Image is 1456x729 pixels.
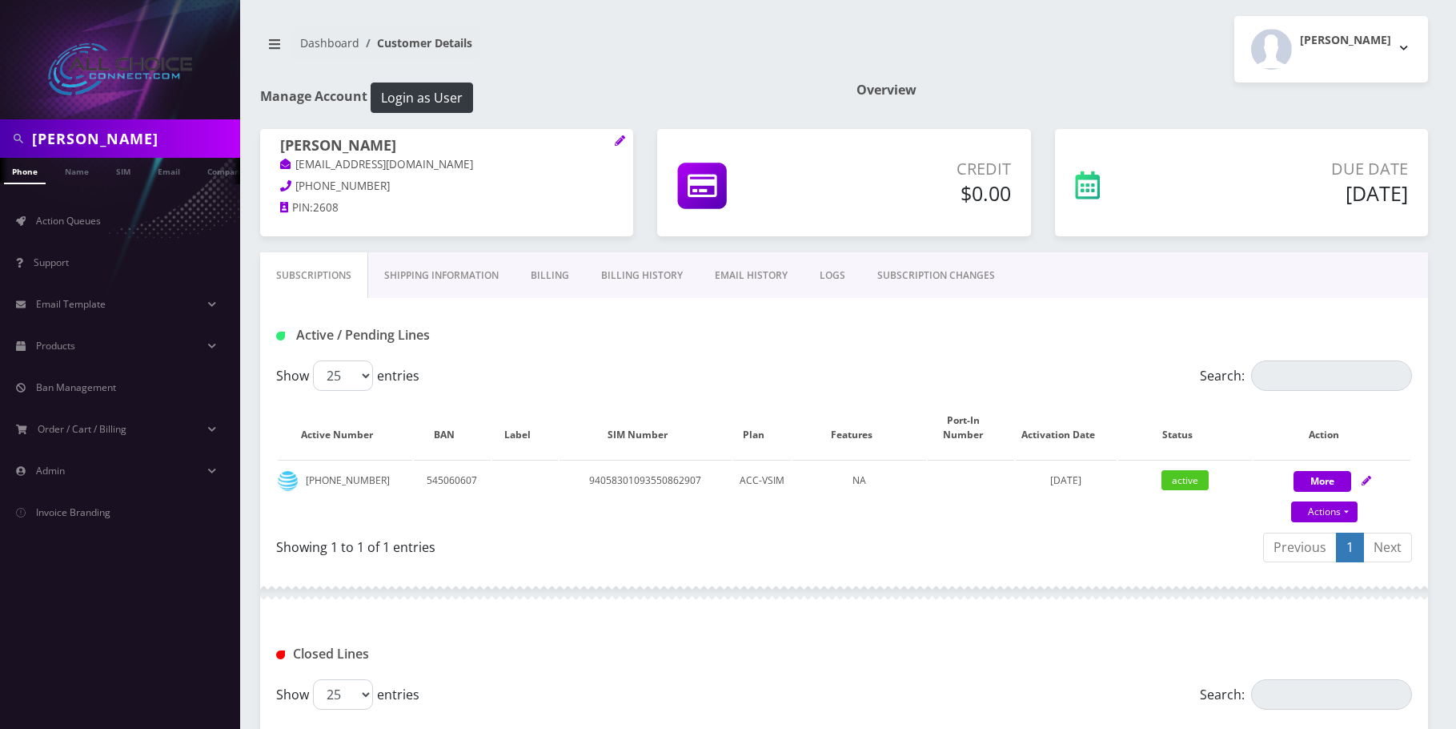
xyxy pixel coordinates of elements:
td: ACC-VSIM [733,460,791,525]
img: Active / Pending Lines [276,332,285,340]
a: [EMAIL_ADDRESS][DOMAIN_NAME] [280,157,473,173]
span: Support [34,256,69,269]
th: BAN: activate to sort column ascending [414,397,491,458]
select: Showentries [313,360,373,391]
td: [PHONE_NUMBER] [278,460,412,525]
a: Shipping Information [368,252,515,299]
input: Search: [1251,360,1412,391]
th: SIM Number: activate to sort column ascending [560,397,732,458]
th: Port-In Number: activate to sort column ascending [928,397,1013,458]
a: Company [199,158,253,183]
a: Login as User [367,87,473,105]
span: Invoice Branding [36,505,110,519]
input: Search in Company [32,123,236,154]
a: SIM [108,158,138,183]
p: Credit [826,157,1010,181]
span: Email Template [36,297,106,311]
h1: Active / Pending Lines [276,328,639,343]
a: PIN: [280,200,313,216]
img: at&t.png [278,471,298,491]
th: Plan: activate to sort column ascending [733,397,791,458]
span: Action Queues [36,214,101,228]
a: Phone [4,158,46,184]
button: Login as User [371,83,473,113]
label: Show entries [276,679,419,710]
img: All Choice Connect [48,43,192,95]
nav: breadcrumb [260,26,832,72]
a: Actions [1291,501,1358,522]
button: [PERSON_NAME] [1234,16,1428,83]
h1: Manage Account [260,83,832,113]
td: 94058301093550862907 [560,460,732,525]
a: Billing [515,252,585,299]
button: More [1294,471,1351,492]
img: Closed Lines [276,650,285,659]
td: NA [792,460,927,525]
span: Order / Cart / Billing [38,422,126,436]
h2: [PERSON_NAME] [1300,34,1391,47]
span: active [1161,470,1209,490]
span: [DATE] [1050,473,1081,487]
label: Search: [1200,679,1412,710]
h1: Overview [856,83,1429,98]
li: Customer Details [359,34,472,51]
a: Email [150,158,188,183]
th: Activation Date: activate to sort column ascending [1016,397,1117,458]
span: Products [36,339,75,352]
a: 1 [1336,533,1364,562]
div: Showing 1 to 1 of 1 entries [276,531,832,557]
span: [PHONE_NUMBER] [295,179,390,193]
h5: $0.00 [826,181,1010,205]
a: Dashboard [300,35,359,50]
h5: [DATE] [1193,181,1408,205]
span: Admin [36,464,65,477]
a: Next [1363,533,1412,562]
a: EMAIL HISTORY [699,252,804,299]
a: LOGS [804,252,861,299]
select: Showentries [313,679,373,710]
a: Billing History [585,252,699,299]
a: SUBSCRIPTION CHANGES [861,252,1011,299]
a: Previous [1263,533,1337,562]
th: Action: activate to sort column ascending [1253,397,1410,458]
th: Active Number: activate to sort column ascending [278,397,412,458]
th: Label: activate to sort column ascending [492,397,557,458]
th: Features: activate to sort column ascending [792,397,927,458]
a: Subscriptions [260,252,368,299]
td: 545060607 [414,460,491,525]
span: 2608 [313,200,339,215]
label: Search: [1200,360,1412,391]
label: Show entries [276,360,419,391]
th: Status: activate to sort column ascending [1118,397,1253,458]
input: Search: [1251,679,1412,710]
p: Due Date [1193,157,1408,181]
h1: Closed Lines [276,646,639,662]
a: Name [57,158,97,183]
span: Ban Management [36,381,116,394]
h1: [PERSON_NAME] [280,137,613,156]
